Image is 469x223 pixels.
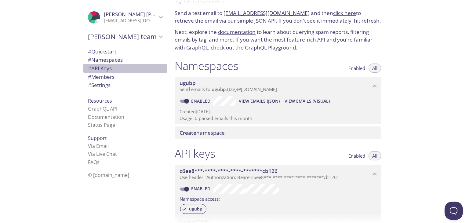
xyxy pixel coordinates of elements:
span: API Keys [88,65,112,72]
div: ugubp [180,204,206,214]
div: Team Settings [83,81,167,90]
button: All [369,151,381,160]
div: Members [83,73,167,81]
span: ugubp [180,79,196,86]
div: ugubp namespace [175,77,381,96]
div: Quickstart [83,47,167,56]
p: Usage: 0 parsed emails this month [180,115,376,122]
span: View Emails (JSON) [239,97,280,105]
p: Created [DATE] [180,108,376,115]
button: View Emails (Visual) [282,96,332,106]
div: Henry Tetteh [83,7,167,27]
p: Send a test email to and then to retrieve the email via our simple JSON API. If you don't see it ... [175,9,381,25]
h1: API keys [175,147,215,160]
span: # [88,82,91,89]
span: # [88,65,91,72]
span: ugubp [185,206,206,212]
a: [EMAIL_ADDRESS][DOMAIN_NAME] [224,9,310,16]
span: [PERSON_NAME] [PERSON_NAME] [104,11,187,18]
a: Documentation [88,114,124,120]
span: Support [88,135,107,141]
a: Via Email [88,143,109,149]
button: Enabled [345,64,369,73]
a: click here [333,9,356,16]
div: Henry's team [83,29,167,45]
span: namespace [180,129,225,136]
span: Send emails to . {tag} @[DOMAIN_NAME] [180,86,277,92]
span: # [88,48,91,55]
p: [EMAIL_ADDRESS][DOMAIN_NAME] [104,18,157,24]
a: GraphQL Playground [245,44,296,51]
div: Create namespace [175,126,381,139]
div: Namespaces [83,56,167,64]
button: All [369,64,381,73]
button: Enabled [345,151,369,160]
a: Enabled [190,186,213,192]
span: [PERSON_NAME] team [88,32,157,41]
button: View Emails (JSON) [236,96,282,106]
a: Status Page [88,122,115,128]
a: Via Live Chat [88,151,117,157]
span: © [DOMAIN_NAME] [88,172,129,178]
span: # [88,73,91,80]
a: Enabled [190,98,213,104]
span: Members [88,73,115,80]
span: Namespaces [88,56,123,63]
div: API Keys [83,64,167,73]
label: Namespace access: [180,194,220,203]
span: ugubp [212,86,226,92]
span: Settings [88,82,111,89]
p: Next: explore the to learn about querying spam reports, filtering emails by tag, and more. If you... [175,28,381,52]
span: Create [180,129,196,136]
span: View Emails (Visual) [285,97,330,105]
span: Quickstart [88,48,116,55]
span: Resources [88,97,112,104]
h1: Namespaces [175,59,238,73]
a: documentation [218,28,256,35]
a: GraphQL API [88,105,117,112]
span: s [97,159,100,166]
span: # [88,56,91,63]
a: FAQ [88,159,100,166]
iframe: Help Scout Beacon - Open [445,202,463,220]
